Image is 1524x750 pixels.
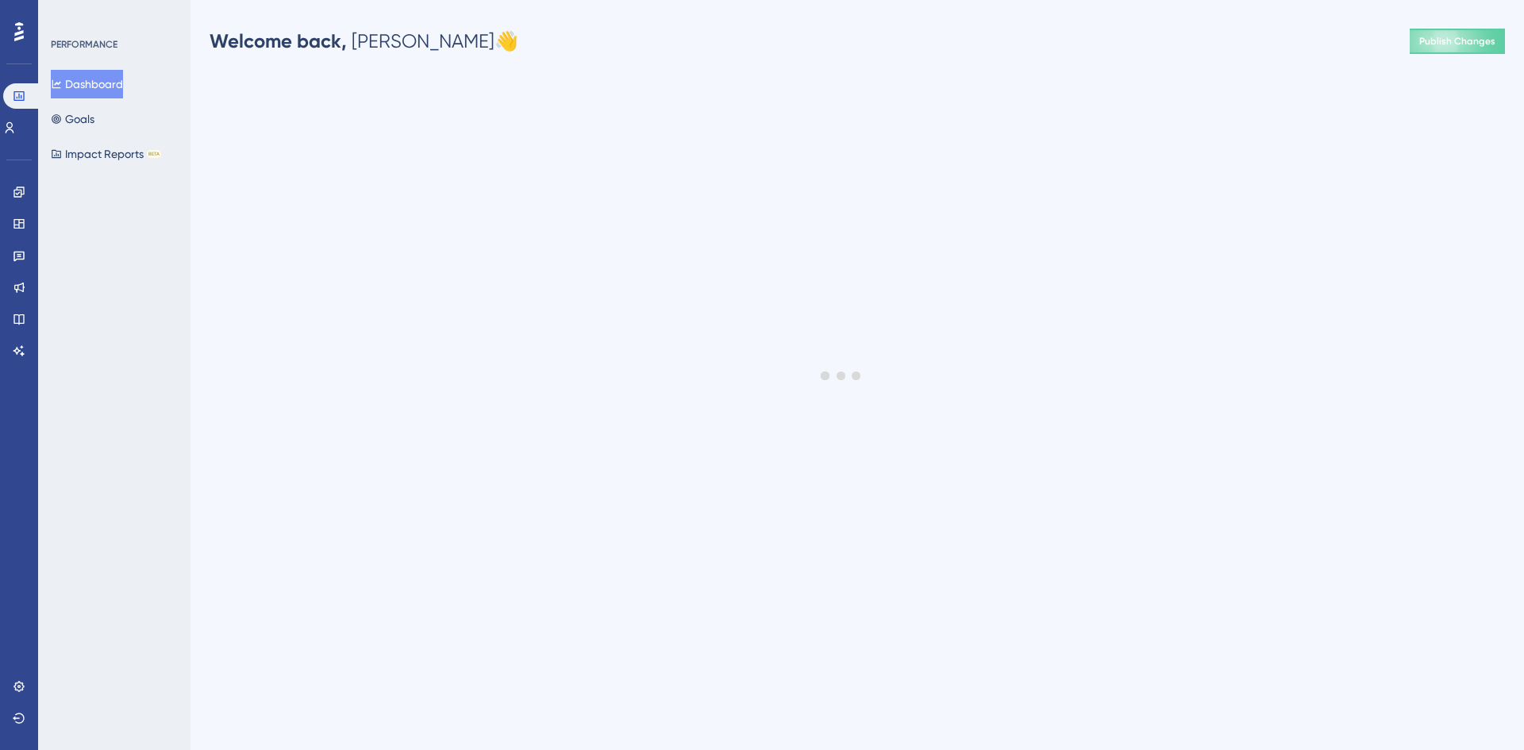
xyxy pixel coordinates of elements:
button: Dashboard [51,70,123,98]
div: PERFORMANCE [51,38,117,51]
span: Welcome back, [210,29,347,52]
button: Impact ReportsBETA [51,140,161,168]
button: Publish Changes [1410,29,1505,54]
button: Goals [51,105,94,133]
div: [PERSON_NAME] 👋 [210,29,518,54]
span: Publish Changes [1419,35,1495,48]
div: BETA [147,150,161,158]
